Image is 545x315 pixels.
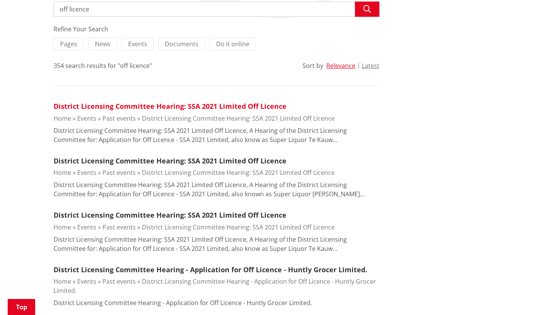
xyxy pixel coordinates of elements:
a: District Licensing Committee Hearing: SSA 2021 Limited Off Licence [54,210,286,220]
iframe: Messenger Launcher [510,283,537,310]
a: Events [77,168,96,177]
a: Events [77,277,96,286]
p: District Licensing Committee Hearing: SSA 2021 Limited Off Licence, A Hearing of the District Lic... [54,180,379,199]
a: Home [54,168,71,177]
p: District Licensing Committee Hearing: SSA 2021 Limited Off Licence, A Hearing of the District Lic... [54,235,379,253]
span: Documents [165,40,198,48]
a: Events [77,114,96,123]
a: District Licensing Committee Hearing: SSA 2021 Limited Off Licence [142,223,335,231]
a: Events [77,223,96,231]
span: News [95,40,111,48]
p: District Licensing Committee Hearing: SSA 2021 Limited Off Licence, A Hearing of the District Lic... [54,126,379,144]
a: Past events [102,168,136,177]
input: Search input [54,2,379,17]
a: Top [8,299,35,315]
span: Events [128,40,147,48]
div: Refine Your Search [54,24,379,34]
a: District Licensing Committee Hearing: SSA 2021 Limited Off Licence [142,168,335,177]
a: Past events [102,114,136,123]
a: District Licensing Committee Hearing: SSA 2021 Limited Off Licence [54,156,286,165]
span: Do it online [216,40,249,48]
a: Home [54,277,71,286]
p: District Licensing Committee Hearing - Application for Off Licence - Huntly Grocer Limited. [54,298,312,307]
div: 354 search results for "off licence" [54,61,152,70]
span: Pages [60,40,77,48]
button: Latest [362,62,379,69]
div: Sort by [303,61,323,70]
button: Relevance [326,62,355,69]
a: Past events [102,223,136,231]
a: District Licensing Committee Hearing - Application for Off Licence - Huntly Grocer Limited. [54,265,367,274]
a: Home [54,223,71,231]
a: Past events [102,277,136,286]
a: District Licensing Committee Hearing: SSA 2021 Limited Off Licence [142,114,335,123]
a: District Licensing Committee Hearing: SSA 2021 Limited Off Licence [54,102,286,111]
a: District Licensing Committee Hearing - Application for Off Licence - Huntly Grocer Limited. [54,277,376,295]
a: Home [54,114,71,123]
